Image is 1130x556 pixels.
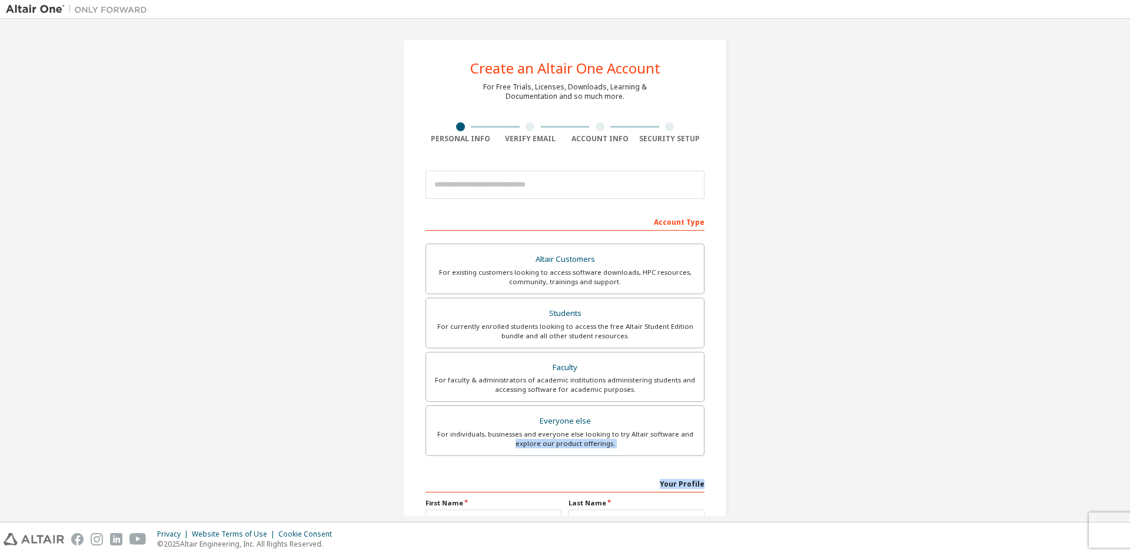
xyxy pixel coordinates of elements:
[192,530,278,539] div: Website Terms of Use
[635,134,705,144] div: Security Setup
[129,533,147,545] img: youtube.svg
[433,413,697,430] div: Everyone else
[6,4,153,15] img: Altair One
[91,533,103,545] img: instagram.svg
[565,134,635,144] div: Account Info
[433,375,697,394] div: For faculty & administrators of academic institutions administering students and accessing softwa...
[433,305,697,322] div: Students
[278,530,339,539] div: Cookie Consent
[110,533,122,545] img: linkedin.svg
[433,268,697,287] div: For existing customers looking to access software downloads, HPC resources, community, trainings ...
[426,474,704,492] div: Your Profile
[433,359,697,376] div: Faculty
[157,539,339,549] p: © 2025 Altair Engineering, Inc. All Rights Reserved.
[470,61,660,75] div: Create an Altair One Account
[157,530,192,539] div: Privacy
[426,134,496,144] div: Personal Info
[433,322,697,341] div: For currently enrolled students looking to access the free Altair Student Edition bundle and all ...
[496,134,566,144] div: Verify Email
[569,498,704,508] label: Last Name
[426,212,704,231] div: Account Type
[433,430,697,448] div: For individuals, businesses and everyone else looking to try Altair software and explore our prod...
[4,533,64,545] img: altair_logo.svg
[71,533,84,545] img: facebook.svg
[433,251,697,268] div: Altair Customers
[426,498,561,508] label: First Name
[483,82,647,101] div: For Free Trials, Licenses, Downloads, Learning & Documentation and so much more.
